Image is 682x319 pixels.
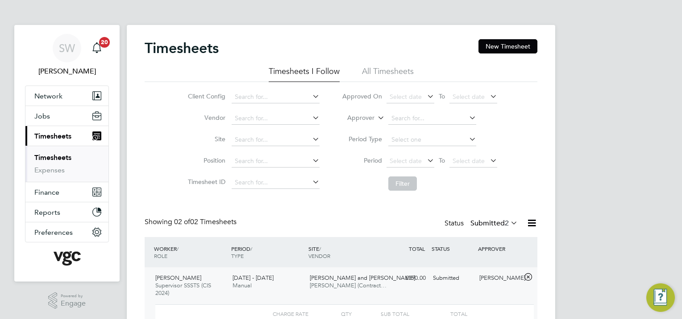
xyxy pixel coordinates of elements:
a: SW[PERSON_NAME] [25,34,109,77]
button: Preferences [25,222,108,242]
div: QTY [308,308,352,319]
span: Preferences [34,228,73,237]
span: 20 [99,37,110,48]
label: Submitted [470,219,518,228]
button: Filter [388,176,417,191]
button: Jobs [25,106,108,126]
div: £390.00 [383,271,429,286]
input: Search for... [232,176,320,189]
input: Search for... [232,134,320,146]
div: STATUS [429,241,476,257]
a: Timesheets [34,153,71,162]
span: [DATE] - [DATE] [233,274,274,282]
input: Search for... [232,155,320,168]
div: Status [445,217,520,230]
span: Timesheets [34,132,71,140]
span: Finance [34,188,59,196]
span: 02 Timesheets [174,217,237,226]
button: Timesheets [25,126,108,146]
span: / [250,245,252,252]
span: Manual [233,282,252,289]
input: Search for... [232,112,320,125]
span: To [436,155,448,166]
label: Period [342,156,382,164]
input: Search for... [388,112,476,125]
span: 2 [505,219,509,228]
div: Timesheets [25,146,108,182]
nav: Main navigation [14,25,120,282]
div: Charge rate [251,308,308,319]
label: Timesheet ID [185,178,225,186]
button: Finance [25,182,108,202]
li: Timesheets I Follow [269,66,340,82]
div: WORKER [152,241,229,264]
div: Showing [145,217,238,227]
a: 20 [88,34,106,62]
label: Vendor [185,114,225,122]
div: SITE [306,241,383,264]
span: ROLE [154,252,167,259]
div: Sub Total [352,308,409,319]
span: Select date [390,157,422,165]
input: Select one [388,134,476,146]
span: Engage [61,300,86,307]
label: Position [185,156,225,164]
span: Powered by [61,292,86,300]
div: PERIOD [229,241,306,264]
span: [PERSON_NAME] and [PERSON_NAME]… [310,274,421,282]
li: All Timesheets [362,66,414,82]
span: Select date [390,93,422,101]
button: New Timesheet [478,39,537,53]
span: TOTAL [409,245,425,252]
span: TYPE [231,252,244,259]
label: Period Type [342,135,382,143]
label: Site [185,135,225,143]
span: 02 of [174,217,190,226]
button: Network [25,86,108,106]
label: Approver [334,114,374,123]
span: Reports [34,208,60,217]
span: Simon Woodcock [25,66,109,77]
a: Go to home page [25,251,109,266]
h2: Timesheets [145,39,219,57]
button: Engage Resource Center [646,283,675,312]
span: Select date [453,93,485,101]
span: Network [34,92,62,100]
input: Search for... [232,91,320,103]
span: [PERSON_NAME] (Contract… [310,282,387,289]
a: Expenses [34,166,65,174]
span: Jobs [34,112,50,120]
span: Select date [453,157,485,165]
span: To [436,90,448,102]
button: Reports [25,202,108,222]
div: Submitted [429,271,476,286]
img: vgcgroup-logo-retina.png [54,251,81,266]
span: [PERSON_NAME] [155,274,201,282]
span: / [319,245,321,252]
div: Total [409,308,467,319]
a: Powered byEngage [48,292,86,309]
span: SW [59,42,75,54]
label: Approved On [342,92,382,100]
span: VENDOR [308,252,330,259]
span: Supervisor SSSTS (CIS 2024) [155,282,211,297]
label: Client Config [185,92,225,100]
div: [PERSON_NAME] [476,271,522,286]
span: / [177,245,179,252]
div: APPROVER [476,241,522,257]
